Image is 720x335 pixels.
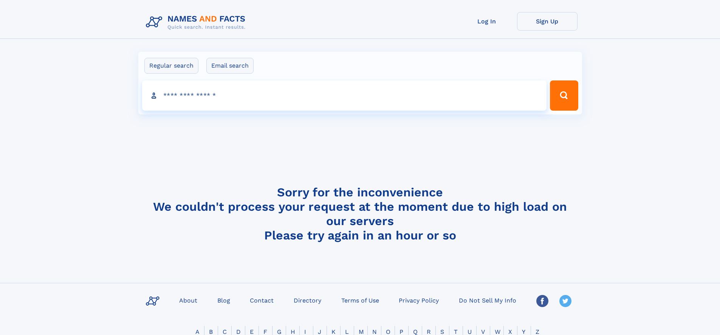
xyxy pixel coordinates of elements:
a: Directory [291,295,324,306]
a: Terms of Use [338,295,382,306]
a: About [176,295,200,306]
label: Email search [206,58,254,74]
a: Do Not Sell My Info [456,295,519,306]
input: search input [142,80,547,111]
a: Privacy Policy [396,295,442,306]
label: Regular search [144,58,198,74]
img: Logo Names and Facts [143,12,252,32]
a: Sign Up [517,12,578,31]
a: Contact [247,295,277,306]
img: Twitter [559,295,571,307]
img: Facebook [536,295,548,307]
a: Log In [457,12,517,31]
a: Blog [214,295,233,306]
button: Search Button [550,80,578,111]
h4: Sorry for the inconvenience We couldn't process your request at the moment due to high load on ou... [143,185,578,242]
